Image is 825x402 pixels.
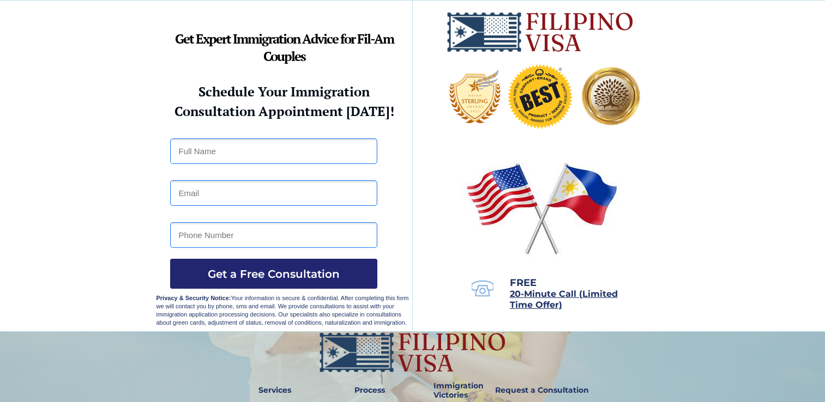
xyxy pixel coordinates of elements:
[510,289,618,310] span: 20-Minute Call (Limited Time Offer)
[170,138,377,164] input: Full Name
[510,277,537,289] span: FREE
[156,295,231,301] strong: Privacy & Security Notice:
[170,267,377,281] span: Get a Free Consultation
[258,385,291,395] strong: Services
[174,102,394,120] strong: Consultation Appointment [DATE]!
[170,222,377,248] input: Phone Number
[495,385,589,395] strong: Request a Consultation
[354,385,385,395] strong: Process
[198,83,370,100] strong: Schedule Your Immigration
[510,290,618,309] a: 20-Minute Call (Limited Time Offer)
[170,259,377,289] button: Get a Free Consultation
[433,381,484,400] strong: Immigration Victories
[175,30,394,65] strong: Get Expert Immigration Advice for Fil-Am Couples
[156,295,409,326] span: Your information is secure & confidential. After completing this form we will contact you by phon...
[170,180,377,206] input: Email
